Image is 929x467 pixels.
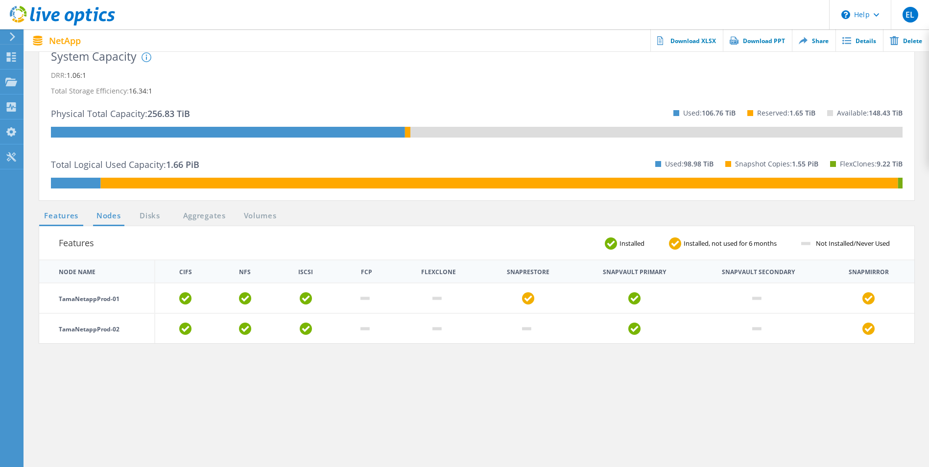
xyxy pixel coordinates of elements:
[841,10,850,19] svg: \n
[67,70,86,80] span: 1.06:1
[421,269,456,275] th: FlexClone
[137,210,163,222] a: Disks
[792,29,835,51] a: Share
[51,83,903,99] p: Total Storage Efficiency:
[849,269,889,275] th: Snapmirror
[683,105,736,121] p: Used:
[39,313,155,343] td: TamaNetappProd-02
[665,156,714,172] p: Used:
[51,106,190,121] p: Physical Total Capacity:
[883,29,929,51] a: Delete
[813,240,900,247] span: Not Installed/Never Used
[39,283,155,313] td: TamaNetappProd-01
[837,105,903,121] p: Available:
[239,269,251,275] th: NFS
[684,159,714,168] span: 98.98 TiB
[723,29,792,51] a: Download PPT
[835,29,883,51] a: Details
[166,159,199,170] span: 1.66 PiB
[10,21,115,27] a: Live Optics Dashboard
[298,269,313,275] th: iSCSI
[617,240,654,247] span: Installed
[93,210,124,222] a: Nodes
[49,36,81,45] span: NetApp
[39,210,83,222] a: Features
[239,210,282,222] a: Volumes
[650,29,723,51] a: Download XLSX
[39,260,155,283] th: Node Name
[179,269,192,275] th: CIFS
[361,269,372,275] th: FCP
[681,240,786,247] span: Installed, not used for 6 months
[869,108,903,117] span: 148.43 TiB
[722,269,795,275] th: Snapvault Secondary
[735,156,818,172] p: Snapshot Copies:
[51,68,903,83] p: DRR:
[840,156,903,172] p: FlexClones:
[792,159,818,168] span: 1.55 PiB
[507,269,549,275] th: Snaprestore
[877,159,903,168] span: 9.22 TiB
[905,11,914,19] span: EL
[789,108,815,117] span: 1.65 TiB
[51,157,199,172] p: Total Logical Used Capacity:
[59,236,94,250] h3: Features
[51,50,137,63] h3: System Capacity
[702,108,736,117] span: 106.76 TiB
[603,269,666,275] th: Snapvault Primary
[757,105,815,121] p: Reserved:
[177,210,232,222] a: Aggregates
[129,86,152,95] span: 16.34:1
